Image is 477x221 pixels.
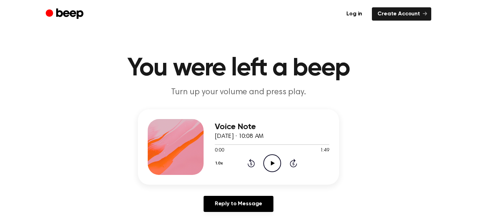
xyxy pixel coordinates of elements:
a: Beep [46,7,85,21]
span: 1:49 [320,147,329,154]
a: Reply to Message [204,196,273,212]
span: [DATE] · 10:08 AM [215,133,264,140]
a: Create Account [372,7,431,21]
a: Log in [341,7,368,21]
p: Turn up your volume and press play. [104,87,373,98]
button: 1.0x [215,157,226,169]
h1: You were left a beep [60,56,417,81]
h3: Voice Note [215,122,329,132]
span: 0:00 [215,147,224,154]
